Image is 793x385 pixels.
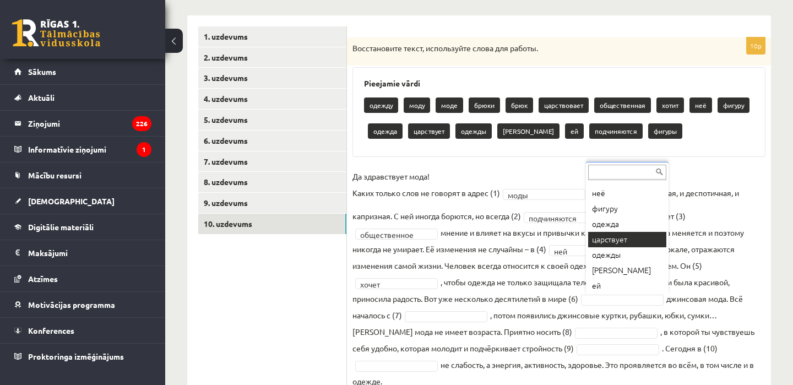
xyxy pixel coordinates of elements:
div: фигуру [588,201,666,216]
div: неё [588,186,666,201]
div: ей [588,278,666,294]
div: одежды [588,247,666,263]
div: царствует [588,232,666,247]
div: одежда [588,216,666,232]
div: [PERSON_NAME] [588,263,666,278]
